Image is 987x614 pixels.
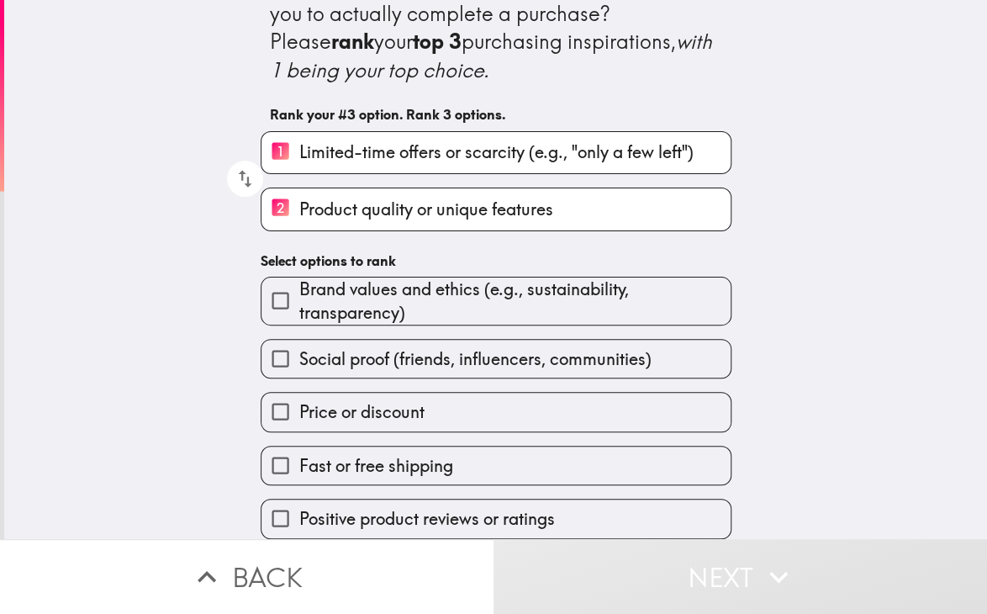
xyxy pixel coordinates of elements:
span: Price or discount [299,400,425,424]
button: Price or discount [261,393,731,431]
span: Fast or free shipping [299,454,453,478]
button: Positive product reviews or ratings [261,500,731,537]
button: Brand values and ethics (e.g., sustainability, transparency) [261,278,731,325]
button: Fast or free shipping [261,447,731,484]
span: Product quality or unique features [299,198,553,221]
span: Social proof (friends, influencers, communities) [299,347,652,371]
i: with 1 being your top choice. [270,29,717,82]
button: 2Product quality or unique features [261,188,731,230]
b: rank [331,29,374,54]
span: Positive product reviews or ratings [299,507,555,531]
button: 1Limited-time offers or scarcity (e.g., "only a few left") [261,132,731,173]
h6: Rank your #3 option. Rank 3 options. [270,105,722,124]
span: Brand values and ethics (e.g., sustainability, transparency) [299,278,731,325]
button: Social proof (friends, influencers, communities) [261,340,731,378]
span: Limited-time offers or scarcity (e.g., "only a few left") [299,140,694,164]
button: Next [493,539,987,614]
h6: Select options to rank [261,251,731,270]
b: top 3 [413,29,462,54]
